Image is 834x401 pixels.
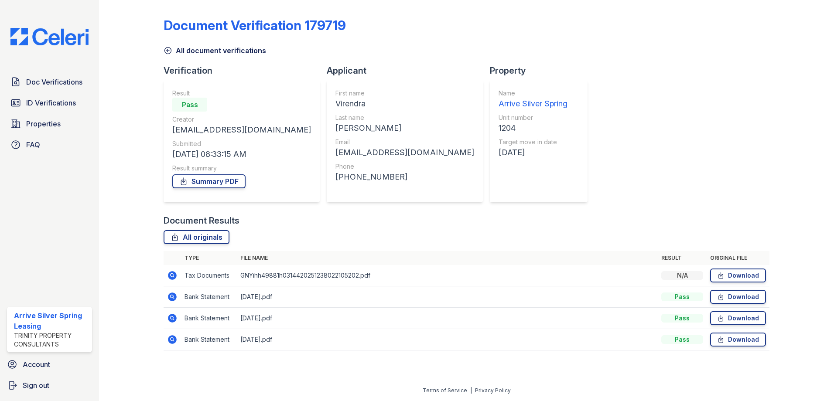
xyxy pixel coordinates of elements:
div: [EMAIL_ADDRESS][DOMAIN_NAME] [335,146,474,159]
div: Pass [172,98,207,112]
div: Arrive Silver Spring [499,98,567,110]
div: Creator [172,115,311,124]
td: GNYihh49881h0314420251238022105202.pdf [237,265,658,286]
span: Account [23,359,50,370]
div: Phone [335,162,474,171]
a: Account [3,356,96,373]
a: Summary PDF [172,174,246,188]
a: FAQ [7,136,92,153]
span: Doc Verifications [26,77,82,87]
div: [DATE] [499,146,567,159]
div: Arrive Silver Spring Leasing [14,310,89,331]
div: Name [499,89,567,98]
div: Property [490,65,595,77]
div: Result summary [172,164,311,173]
a: All document verifications [164,45,266,56]
a: Name Arrive Silver Spring [499,89,567,110]
img: CE_Logo_Blue-a8612792a0a2168367f1c8372b55b34899dd931a85d93a1a3d3e32e68fde9ad4.png [3,28,96,45]
a: Download [710,268,766,282]
div: Document Results [164,214,239,227]
div: 1204 [499,122,567,134]
div: Virendra [335,98,474,110]
div: Result [172,89,311,98]
div: N/A [661,271,703,280]
div: Target move in date [499,138,567,146]
a: Privacy Policy [475,387,511,394]
div: First name [335,89,474,98]
a: Terms of Service [423,387,467,394]
td: [DATE].pdf [237,286,658,308]
a: Properties [7,115,92,133]
a: Download [710,311,766,325]
a: Download [710,333,766,347]
div: Applicant [327,65,490,77]
div: Pass [661,314,703,323]
td: [DATE].pdf [237,329,658,350]
th: Result [658,251,707,265]
div: Pass [661,335,703,344]
a: Sign out [3,377,96,394]
div: [PERSON_NAME] [335,122,474,134]
a: All originals [164,230,229,244]
span: Sign out [23,380,49,391]
td: [DATE].pdf [237,308,658,329]
div: Submitted [172,139,311,148]
div: [EMAIL_ADDRESS][DOMAIN_NAME] [172,124,311,136]
div: [PHONE_NUMBER] [335,171,474,183]
span: ID Verifications [26,98,76,108]
a: Download [710,290,766,304]
div: Unit number [499,113,567,122]
div: Document Verification 179719 [164,17,346,33]
div: Last name [335,113,474,122]
div: | [470,387,472,394]
td: Tax Documents [181,265,237,286]
div: [DATE] 08:33:15 AM [172,148,311,160]
a: Doc Verifications [7,73,92,91]
div: Email [335,138,474,146]
div: Verification [164,65,327,77]
th: Type [181,251,237,265]
td: Bank Statement [181,308,237,329]
span: Properties [26,119,61,129]
th: Original file [707,251,769,265]
td: Bank Statement [181,286,237,308]
th: File name [237,251,658,265]
span: FAQ [26,139,40,150]
a: ID Verifications [7,94,92,112]
td: Bank Statement [181,329,237,350]
div: Pass [661,292,703,301]
div: Trinity Property Consultants [14,331,89,349]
